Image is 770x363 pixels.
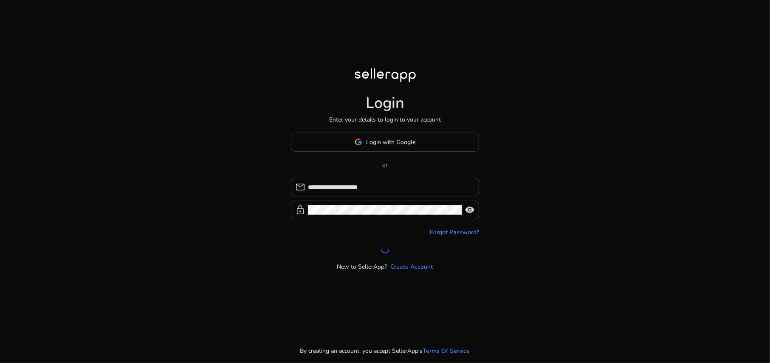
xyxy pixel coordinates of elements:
[423,346,470,355] a: Terms Of Service
[366,94,404,112] h1: Login
[329,115,441,124] p: Enter your details to login to your account
[291,133,479,152] button: Login with Google
[355,138,362,146] img: google-logo.svg
[391,262,433,271] a: Create Account
[295,182,305,192] span: mail
[430,228,479,237] a: Forgot Password?
[337,262,387,271] p: New to SellerApp?
[367,138,416,147] span: Login with Google
[295,205,305,215] span: lock
[291,160,479,169] p: or
[465,205,475,215] span: visibility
